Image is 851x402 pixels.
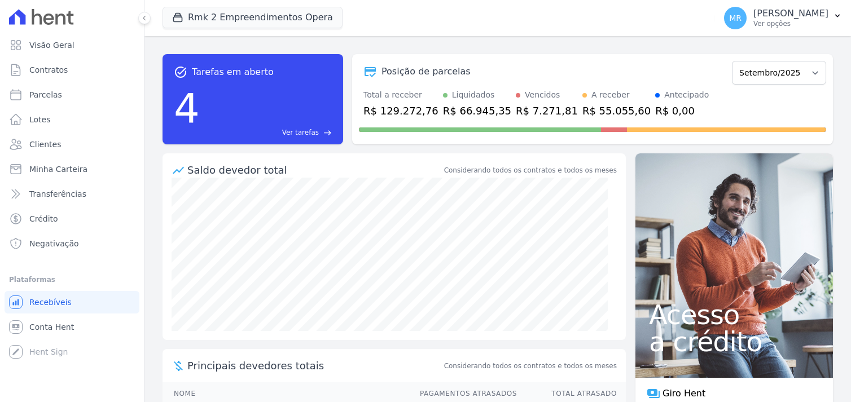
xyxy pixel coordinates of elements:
span: Negativação [29,238,79,249]
div: A receber [591,89,630,101]
button: Rmk 2 Empreendimentos Opera [163,7,343,28]
a: Recebíveis [5,291,139,313]
a: Negativação [5,232,139,255]
div: Posição de parcelas [381,65,471,78]
span: a crédito [649,328,819,355]
span: Contratos [29,64,68,76]
div: R$ 0,00 [655,103,709,118]
a: Ver tarefas east [204,127,332,138]
span: Clientes [29,139,61,150]
span: Parcelas [29,89,62,100]
span: task_alt [174,65,187,79]
span: Acesso [649,301,819,328]
a: Lotes [5,108,139,131]
a: Clientes [5,133,139,156]
div: Liquidados [452,89,495,101]
p: [PERSON_NAME] [753,8,828,19]
a: Parcelas [5,83,139,106]
span: Conta Hent [29,321,74,333]
a: Contratos [5,59,139,81]
a: Minha Carteira [5,158,139,180]
a: Visão Geral [5,34,139,56]
div: R$ 7.271,81 [516,103,578,118]
span: Considerando todos os contratos e todos os meses [444,361,617,371]
p: Ver opções [753,19,828,28]
span: Transferências [29,188,86,200]
a: Transferências [5,183,139,205]
span: Tarefas em aberto [192,65,274,79]
div: 4 [174,79,200,138]
span: Visão Geral [29,39,74,51]
span: MR [729,14,742,22]
span: Minha Carteira [29,164,87,175]
div: R$ 129.272,76 [363,103,438,118]
span: east [323,129,332,137]
button: MR [PERSON_NAME] Ver opções [715,2,851,34]
div: Total a receber [363,89,438,101]
div: R$ 66.945,35 [443,103,511,118]
span: Giro Hent [663,387,705,400]
a: Conta Hent [5,316,139,338]
span: Lotes [29,114,51,125]
span: Crédito [29,213,58,224]
span: Ver tarefas [282,127,319,138]
div: Antecipado [664,89,709,101]
div: Saldo devedor total [187,162,442,178]
div: Vencidos [525,89,560,101]
span: Recebíveis [29,297,72,308]
div: R$ 55.055,60 [582,103,651,118]
div: Considerando todos os contratos e todos os meses [444,165,617,175]
div: Plataformas [9,273,135,286]
span: Principais devedores totais [187,358,442,373]
a: Crédito [5,207,139,230]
